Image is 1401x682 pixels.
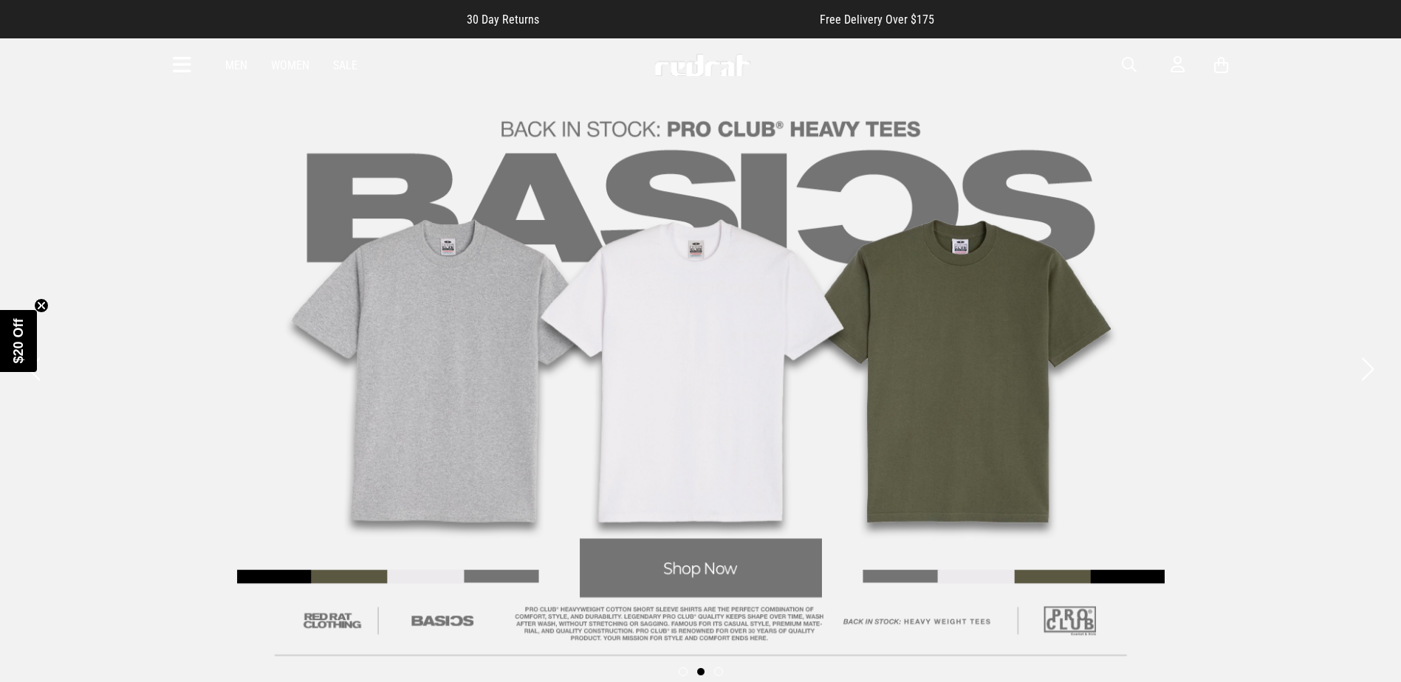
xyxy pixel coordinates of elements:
[11,318,26,363] span: $20 Off
[467,13,539,27] span: 30 Day Returns
[225,58,247,72] a: Men
[820,13,934,27] span: Free Delivery Over $175
[654,54,751,76] img: Redrat logo
[333,58,357,72] a: Sale
[569,12,790,27] iframe: Customer reviews powered by Trustpilot
[271,58,309,72] a: Women
[34,298,49,313] button: Close teaser
[1357,353,1377,385] button: Next slide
